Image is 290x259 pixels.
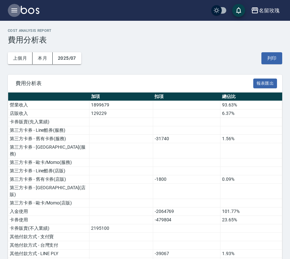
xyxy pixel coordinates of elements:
[8,207,89,216] td: 入金使用
[8,184,89,199] td: 第三方卡券 - [GEOGRAPHIC_DATA](店販)
[8,135,89,143] td: 第三方卡券 - 舊有卡券(服務)
[89,224,153,233] td: 2195100
[21,6,39,14] img: Logo
[153,207,220,216] td: -2064769
[220,135,282,143] td: 1.56%
[153,250,220,258] td: -39067
[89,109,153,118] td: 129229
[8,241,89,250] td: 其他付款方式 - 台灣支付
[8,35,282,44] h3: 費用分析表
[153,175,220,184] td: -1800
[153,92,220,101] th: 扣項
[220,207,282,216] td: 101.77%
[89,101,153,109] td: 1899679
[8,52,33,64] button: 上個月
[232,4,245,17] button: save
[8,143,89,158] td: 第三方卡券 - [GEOGRAPHIC_DATA](服務)
[248,4,282,17] button: 名留玫瑰
[8,29,282,33] h2: Cost analysis Report
[220,92,282,101] th: 總佔比
[8,199,89,207] td: 第三方卡券 - 歐卡/Momo(店販)
[8,175,89,184] td: 第三方卡券 - 舊有卡券(店販)
[8,233,89,241] td: 其他付款方式 - 支付寶
[153,135,220,143] td: -31740
[8,224,89,233] td: 卡券販賣(不入業績)
[53,52,81,64] button: 2025/07
[8,250,89,258] td: 其他付款方式 - LINE PLY
[220,250,282,258] td: 1.93%
[220,175,282,184] td: 0.09%
[220,216,282,224] td: 23.65%
[16,80,253,87] span: 費用分析表
[153,216,220,224] td: -479804
[253,79,277,89] button: 報表匯出
[8,216,89,224] td: 卡券使用
[8,158,89,167] td: 第三方卡券 - 歐卡/Momo(服務)
[8,126,89,135] td: 第三方卡券 - Line酷券(服務)
[8,109,89,118] td: 店販收入
[220,109,282,118] td: 6.37%
[33,52,53,64] button: 本月
[8,101,89,109] td: 營業收入
[8,167,89,175] td: 第三方卡券 - Line酷券(店販)
[220,101,282,109] td: 93.63%
[8,118,89,126] td: 卡券販賣(先入業績)
[259,6,280,15] div: 名留玫瑰
[261,52,282,64] button: 列印
[89,92,153,101] th: 加項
